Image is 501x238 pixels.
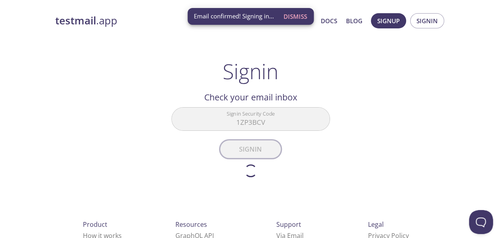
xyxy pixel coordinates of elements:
span: Signin [416,16,438,26]
span: Dismiss [284,11,307,22]
span: Email confirmed! Signing in... [194,12,274,20]
span: Product [83,220,107,229]
a: Blog [346,16,362,26]
button: Signin [410,13,444,28]
h2: Check your email inbox [171,90,330,104]
a: Docs [321,16,337,26]
span: Signup [377,16,400,26]
span: Resources [175,220,207,229]
button: Signup [371,13,406,28]
h1: Signin [223,59,278,83]
span: Support [276,220,301,229]
span: Legal [368,220,384,229]
a: testmail.app [55,14,243,28]
strong: testmail [55,14,96,28]
iframe: Help Scout Beacon - Open [469,210,493,234]
button: Dismiss [280,9,310,24]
